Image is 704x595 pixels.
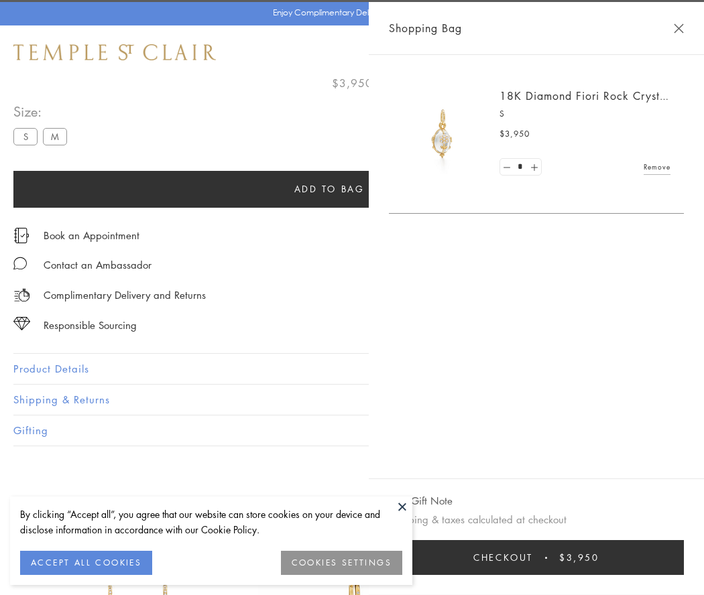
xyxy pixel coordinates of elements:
span: $3,950 [500,127,530,141]
img: icon_sourcing.svg [13,317,30,330]
span: $3,950 [332,74,373,92]
button: Add to bag [13,171,645,208]
p: Enjoy Complimentary Delivery & Returns [273,6,425,19]
span: Shopping Bag [389,19,462,37]
button: Gifting [13,415,691,446]
img: Temple St. Clair [13,44,216,60]
button: Close Shopping Bag [674,23,684,34]
button: COOKIES SETTINGS [281,551,402,575]
span: Size: [13,101,72,123]
a: Set quantity to 0 [500,159,514,176]
div: Responsible Sourcing [44,317,137,334]
img: icon_delivery.svg [13,287,30,304]
p: Shipping & taxes calculated at checkout [389,511,684,528]
span: Add to bag [294,182,365,196]
span: $3,950 [559,550,599,565]
p: Complimentary Delivery and Returns [44,287,206,304]
a: Remove [644,159,670,174]
button: Shipping & Returns [13,385,691,415]
button: Checkout $3,950 [389,540,684,575]
div: By clicking “Accept all”, you agree that our website can store cookies on your device and disclos... [20,507,402,537]
label: M [43,128,67,145]
button: Product Details [13,354,691,384]
p: S [500,107,670,121]
img: icon_appointment.svg [13,228,30,243]
button: ACCEPT ALL COOKIES [20,551,152,575]
div: Contact an Ambassador [44,257,152,273]
h3: You May Also Like [34,494,670,515]
button: Add Gift Note [389,492,453,509]
a: Book an Appointment [44,228,139,243]
img: P51889-E11FIORI [402,94,483,174]
span: Checkout [473,550,533,565]
img: MessageIcon-01_2.svg [13,257,27,270]
a: Set quantity to 2 [527,159,540,176]
label: S [13,128,38,145]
